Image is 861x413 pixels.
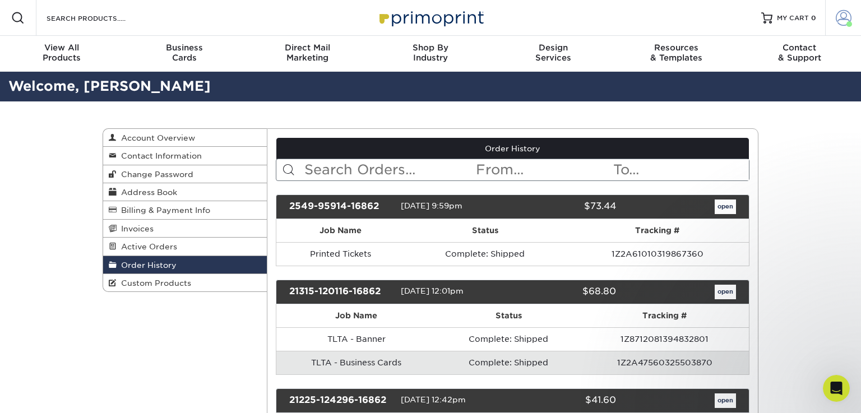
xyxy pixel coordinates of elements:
td: TLTA - Banner [276,327,437,351]
span: [DATE] 12:01pm [401,286,464,295]
input: To... [612,159,749,180]
span: Contact Information [117,151,202,160]
a: Custom Products [103,274,267,291]
div: 21225-124296-16862 [281,393,401,408]
th: Job Name [276,219,405,242]
span: Invoices [117,224,154,233]
div: $41.60 [504,393,624,408]
div: Services [492,43,615,63]
span: Billing & Payment Info [117,206,210,215]
input: SEARCH PRODUCTS..... [45,11,155,25]
div: $73.44 [504,199,624,214]
a: Address Book [103,183,267,201]
span: Contact [738,43,861,53]
a: Contact& Support [738,36,861,72]
td: TLTA - Business Cards [276,351,437,374]
input: From... [475,159,612,180]
span: [DATE] 12:42pm [401,395,466,404]
div: Marketing [246,43,369,63]
span: Order History [117,261,177,270]
a: Order History [276,138,749,159]
div: 21315-120116-16862 [281,285,401,299]
span: Custom Products [117,279,191,287]
a: Active Orders [103,238,267,256]
a: Direct MailMarketing [246,36,369,72]
td: 1Z8712081394832801 [580,327,749,351]
th: Job Name [276,304,437,327]
a: open [715,393,736,408]
div: & Support [738,43,861,63]
td: Complete: Shipped [437,327,580,351]
a: BusinessCards [123,36,246,72]
span: Business [123,43,246,53]
th: Status [405,219,566,242]
span: Active Orders [117,242,177,251]
th: Tracking # [580,304,749,327]
a: Billing & Payment Info [103,201,267,219]
span: Change Password [117,170,193,179]
a: Invoices [103,220,267,238]
span: 0 [811,14,816,22]
span: Resources [615,43,738,53]
img: Primoprint [374,6,487,30]
a: open [715,199,736,214]
div: $68.80 [504,285,624,299]
span: Shop By [369,43,492,53]
td: 1Z2A47560325503870 [580,351,749,374]
th: Status [437,304,580,327]
div: 2549-95914-16862 [281,199,401,214]
div: Industry [369,43,492,63]
input: Search Orders... [303,159,475,180]
a: Order History [103,256,267,274]
th: Tracking # [566,219,749,242]
div: & Templates [615,43,738,63]
iframe: Intercom live chat [823,375,850,402]
a: open [715,285,736,299]
div: Cards [123,43,246,63]
td: 1Z2A61010319867360 [566,242,749,266]
a: Resources& Templates [615,36,738,72]
span: Account Overview [117,133,195,142]
span: [DATE] 9:59pm [401,201,462,210]
a: Account Overview [103,129,267,147]
a: Shop ByIndustry [369,36,492,72]
a: Change Password [103,165,267,183]
td: Complete: Shipped [437,351,580,374]
td: Printed Tickets [276,242,405,266]
td: Complete: Shipped [405,242,566,266]
a: DesignServices [492,36,615,72]
span: Design [492,43,615,53]
span: Direct Mail [246,43,369,53]
span: MY CART [777,13,809,23]
span: Address Book [117,188,177,197]
a: Contact Information [103,147,267,165]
